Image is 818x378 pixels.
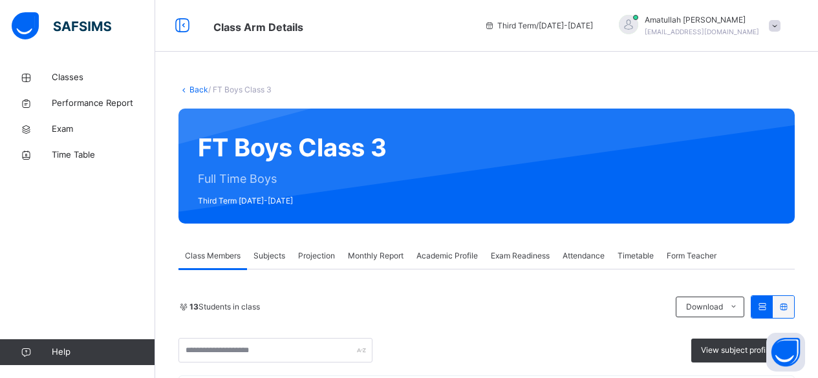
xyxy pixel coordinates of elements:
span: Third Term [DATE]-[DATE] [198,195,387,207]
span: Download [686,301,723,313]
span: Time Table [52,149,155,162]
span: View subject profile [701,344,772,356]
span: / FT Boys Class 3 [208,85,272,94]
span: Attendance [563,250,605,262]
span: Class Arm Details [213,21,303,34]
span: Amatullah [PERSON_NAME] [645,14,759,26]
img: safsims [12,12,111,39]
span: Classes [52,71,155,84]
span: Form Teacher [667,250,716,262]
div: AmatullahAhmed [606,14,787,37]
span: Academic Profile [416,250,478,262]
span: Monthly Report [348,250,404,262]
span: Timetable [618,250,654,262]
span: Exam Readiness [491,250,550,262]
span: session/term information [484,20,593,32]
span: Students in class [189,301,260,313]
span: Exam [52,123,155,136]
span: Projection [298,250,335,262]
span: Subjects [253,250,285,262]
a: Back [189,85,208,94]
b: 13 [189,302,199,311]
span: Performance Report [52,97,155,110]
span: Class Members [185,250,241,262]
span: Help [52,346,155,359]
button: Open asap [766,333,805,372]
span: [EMAIL_ADDRESS][DOMAIN_NAME] [645,28,759,36]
